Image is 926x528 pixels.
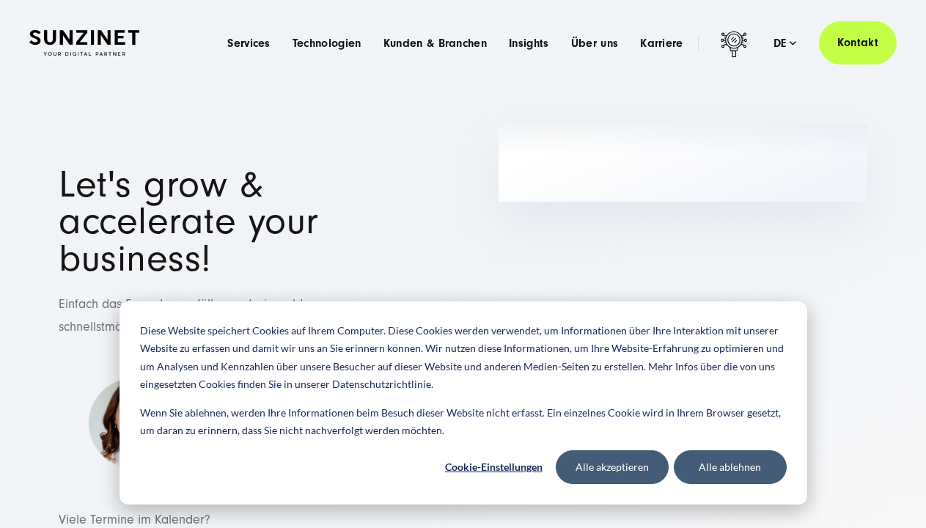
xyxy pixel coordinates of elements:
[140,322,787,394] p: Diese Website speichert Cookies auf Ihrem Computer. Diese Cookies werden verwendet, um Informatio...
[819,21,897,65] a: Kontakt
[383,36,487,51] a: Kunden & Branchen
[556,450,669,484] button: Alle akzeptieren
[120,301,807,505] div: Cookie banner
[674,450,787,484] button: Alle ablehnen
[140,404,787,440] p: Wenn Sie ablehnen, werden Ihre Informationen beim Besuch dieser Website nicht erfasst. Ein einzel...
[509,36,549,51] a: Insights
[227,36,271,51] a: Services
[59,163,319,280] span: Let's grow & accelerate your business!
[293,36,361,51] a: Technologien
[640,36,683,51] a: Karriere
[29,30,139,56] img: SUNZINET Full Service Digital Agentur
[88,378,178,469] img: Simona-kontakt-page-picture
[59,296,339,334] span: Einfach das Formular ausfüllen und wir melden uns schnellstmöglich bei Ihnen.
[571,36,619,51] a: Über uns
[773,36,797,51] div: de
[438,450,551,484] button: Cookie-Einstellungen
